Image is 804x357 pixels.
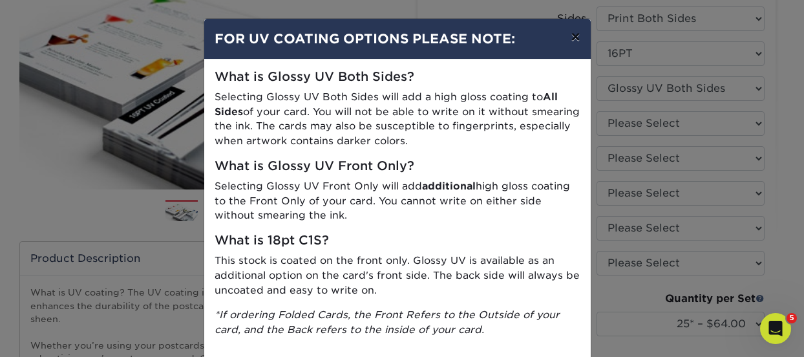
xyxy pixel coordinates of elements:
h4: FOR UV COATING OPTIONS PLEASE NOTE: [215,29,580,49]
span: 5 [787,313,797,323]
strong: additional [422,180,476,192]
h5: What is Glossy UV Both Sides? [215,70,580,85]
h5: What is Glossy UV Front Only? [215,159,580,174]
i: *If ordering Folded Cards, the Front Refers to the Outside of your card, and the Back refers to t... [215,308,560,336]
p: Selecting Glossy UV Front Only will add high gloss coating to the Front Only of your card. You ca... [215,179,580,223]
strong: All Sides [215,91,558,118]
button: × [560,19,590,55]
p: Selecting Glossy UV Both Sides will add a high gloss coating to of your card. You will not be abl... [215,90,580,149]
h5: What is 18pt C1S? [215,233,580,248]
iframe: Intercom live chat [760,313,791,344]
p: This stock is coated on the front only. Glossy UV is available as an additional option on the car... [215,254,580,297]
